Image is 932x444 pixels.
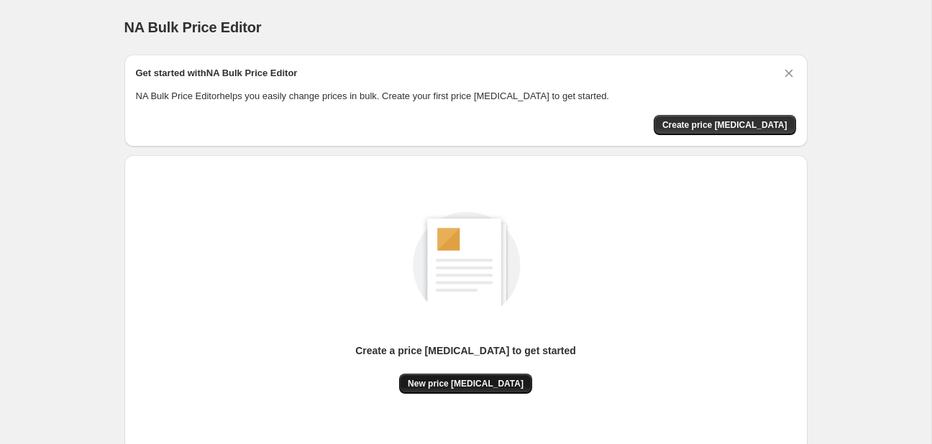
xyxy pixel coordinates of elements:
[782,66,796,80] button: Dismiss card
[408,378,524,389] span: New price [MEDICAL_DATA]
[124,19,262,35] span: NA Bulk Price Editor
[654,115,796,135] button: Create price change job
[355,343,576,358] p: Create a price [MEDICAL_DATA] to get started
[399,374,532,394] button: New price [MEDICAL_DATA]
[136,66,298,80] h2: Get started with NA Bulk Price Editor
[136,89,796,103] p: NA Bulk Price Editor helps you easily change prices in bulk. Create your first price [MEDICAL_DAT...
[662,119,787,131] span: Create price [MEDICAL_DATA]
